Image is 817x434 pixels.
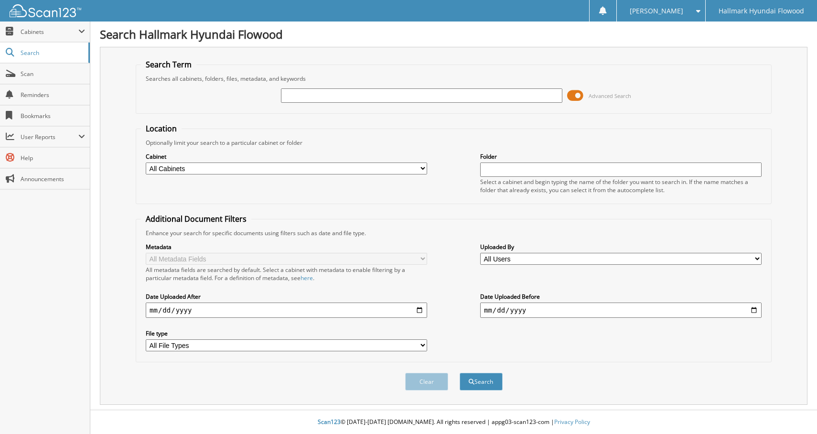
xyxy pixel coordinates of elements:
span: Reminders [21,91,85,99]
span: User Reports [21,133,78,141]
span: [PERSON_NAME] [630,8,683,14]
label: Date Uploaded After [146,293,427,301]
input: start [146,303,427,318]
a: here [301,274,313,282]
label: Date Uploaded Before [480,293,762,301]
div: Enhance your search for specific documents using filters such as date and file type. [141,229,766,237]
label: Cabinet [146,152,427,161]
h1: Search Hallmark Hyundai Flowood [100,26,807,42]
input: end [480,303,762,318]
div: © [DATE]-[DATE] [DOMAIN_NAME]. All rights reserved | appg03-scan123-com | [90,411,817,434]
a: Privacy Policy [554,418,590,426]
span: Search [21,49,84,57]
span: Bookmarks [21,112,85,120]
span: Advanced Search [589,92,631,99]
label: Metadata [146,243,427,251]
legend: Additional Document Filters [141,214,251,224]
label: Folder [480,152,762,161]
span: Scan123 [318,418,341,426]
legend: Search Term [141,59,196,70]
div: Optionally limit your search to a particular cabinet or folder [141,139,766,147]
label: File type [146,329,427,337]
div: All metadata fields are searched by default. Select a cabinet with metadata to enable filtering b... [146,266,427,282]
label: Uploaded By [480,243,762,251]
span: Cabinets [21,28,78,36]
legend: Location [141,123,182,134]
button: Search [460,373,503,391]
span: Scan [21,70,85,78]
span: Help [21,154,85,162]
span: Announcements [21,175,85,183]
span: Hallmark Hyundai Flowood [719,8,804,14]
div: Select a cabinet and begin typing the name of the folder you want to search in. If the name match... [480,178,762,194]
div: Searches all cabinets, folders, files, metadata, and keywords [141,75,766,83]
button: Clear [405,373,448,391]
img: scan123-logo-white.svg [10,4,81,17]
